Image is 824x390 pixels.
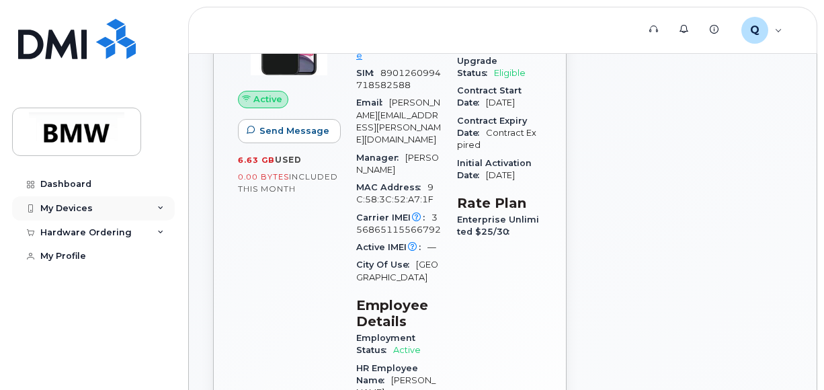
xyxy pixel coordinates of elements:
span: HR Employee Name [356,363,418,385]
span: Q [750,22,759,38]
span: Eligible [494,68,526,78]
span: [PERSON_NAME][EMAIL_ADDRESS][PERSON_NAME][DOMAIN_NAME] [356,97,441,145]
span: Active [393,345,421,355]
span: Manager [356,153,405,163]
span: Active IMEI [356,242,427,252]
iframe: Messenger Launcher [766,331,814,380]
span: Upgrade Status [457,56,497,78]
span: 356865115566792 [356,212,441,235]
span: Enterprise Unlimited $25/30 [457,214,539,237]
div: QTD2030 [732,17,792,44]
span: Contract Start Date [457,85,522,108]
span: SIM [356,68,380,78]
span: used [275,155,302,165]
span: Employment Status [356,333,415,355]
span: 6.63 GB [238,155,275,165]
span: [DATE] [486,97,515,108]
span: Email [356,97,389,108]
span: [GEOGRAPHIC_DATA] [356,260,438,282]
span: [DATE] [486,170,515,180]
span: MAC Address [356,182,427,192]
span: — [427,242,436,252]
h3: Employee Details [356,297,441,329]
span: Contract Expired [457,128,536,150]
span: 8901260994718582588 [356,68,441,90]
span: [PERSON_NAME] [356,153,439,175]
span: Initial Activation Date [457,158,532,180]
h3: Rate Plan [457,195,542,211]
a: + Upgrade Device [356,38,440,60]
span: Send Message [259,124,329,137]
button: Send Message [238,119,341,143]
span: Carrier IMEI [356,212,431,223]
span: City Of Use [356,260,416,270]
span: Active [253,93,282,106]
span: included this month [238,171,338,194]
span: 0.00 Bytes [238,172,289,182]
span: Contract Expiry Date [457,116,527,138]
